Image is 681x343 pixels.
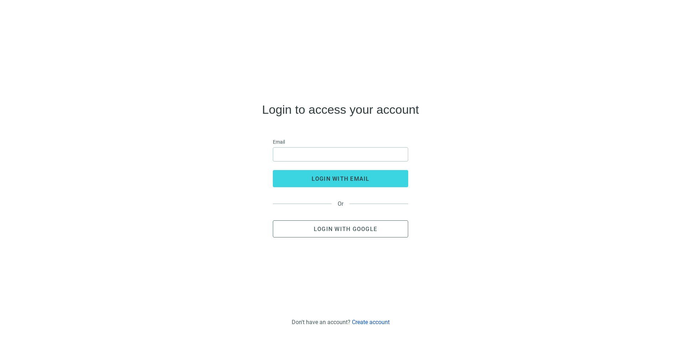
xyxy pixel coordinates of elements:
span: Or [332,200,349,207]
span: login with email [312,175,370,182]
div: Don't have an account? [292,319,390,326]
button: Login with Google [273,220,408,237]
a: Create account [352,319,390,326]
button: login with email [273,170,408,187]
span: Login with Google [314,226,377,232]
span: Email [273,138,285,146]
h4: Login to access your account [262,104,419,115]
